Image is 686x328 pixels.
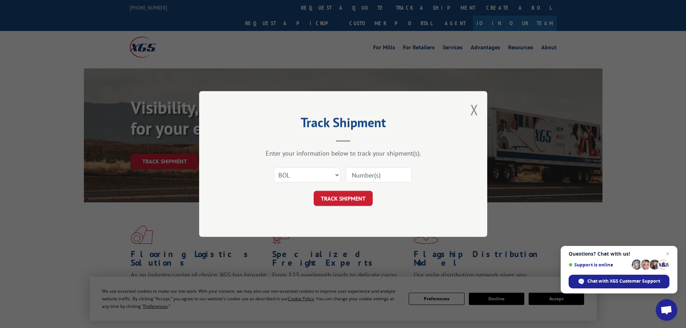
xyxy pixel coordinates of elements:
[656,299,677,321] div: Open chat
[569,262,629,268] span: Support is online
[569,251,669,257] span: Questions? Chat with us!
[235,149,451,157] div: Enter your information below to track your shipment(s).
[346,167,412,183] input: Number(s)
[470,100,478,119] button: Close modal
[663,250,672,258] span: Close chat
[569,275,669,288] div: Chat with XGS Customer Support
[314,191,373,206] button: TRACK SHIPMENT
[235,117,451,131] h2: Track Shipment
[587,278,660,284] span: Chat with XGS Customer Support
